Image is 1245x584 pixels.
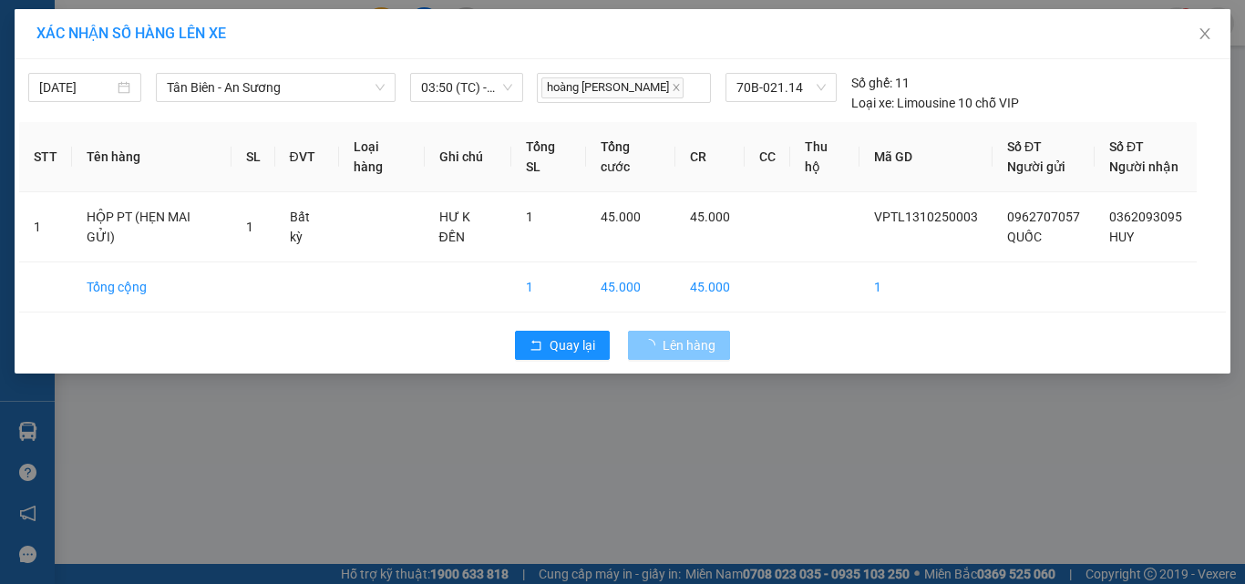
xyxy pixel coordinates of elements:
[851,73,910,93] div: 11
[851,93,894,113] span: Loại xe:
[675,122,745,192] th: CR
[511,262,586,312] td: 1
[167,74,385,101] span: Tân Biên - An Sương
[586,122,675,192] th: Tổng cước
[1198,26,1212,41] span: close
[36,25,226,42] span: XÁC NHẬN SỐ HÀNG LÊN XE
[1007,210,1080,224] span: 0962707057
[72,122,232,192] th: Tên hàng
[1007,230,1042,244] span: QUỐC
[72,262,232,312] td: Tổng cộng
[339,122,425,192] th: Loại hàng
[859,262,993,312] td: 1
[530,339,542,353] span: rollback
[515,331,610,360] button: rollbackQuay lại
[643,339,663,352] span: loading
[1007,139,1042,154] span: Số ĐT
[1109,139,1144,154] span: Số ĐT
[72,192,232,262] td: HỘP PT (HẸN MAI GỬI)
[275,192,339,262] td: Bất kỳ
[511,122,586,192] th: Tổng SL
[790,122,859,192] th: Thu hộ
[859,122,993,192] th: Mã GD
[1109,159,1178,174] span: Người nhận
[745,122,790,192] th: CC
[425,122,511,192] th: Ghi chú
[586,262,675,312] td: 45.000
[232,122,275,192] th: SL
[628,331,730,360] button: Lên hàng
[246,220,253,234] span: 1
[439,210,470,244] span: HƯ K ĐỀN
[375,82,386,93] span: down
[672,83,681,92] span: close
[421,74,512,101] span: 03:50 (TC) - 70B-021.14
[526,210,533,224] span: 1
[675,262,745,312] td: 45.000
[39,77,114,97] input: 14/10/2025
[851,73,892,93] span: Số ghế:
[601,210,641,224] span: 45.000
[736,74,826,101] span: 70B-021.14
[1109,210,1182,224] span: 0362093095
[275,122,339,192] th: ĐVT
[1179,9,1230,60] button: Close
[1109,230,1134,244] span: HUY
[874,210,978,224] span: VPTL1310250003
[541,77,684,98] span: hoàng [PERSON_NAME]
[1007,159,1065,174] span: Người gửi
[19,122,72,192] th: STT
[690,210,730,224] span: 45.000
[19,192,72,262] td: 1
[550,335,595,355] span: Quay lại
[851,93,1019,113] div: Limousine 10 chỗ VIP
[663,335,715,355] span: Lên hàng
